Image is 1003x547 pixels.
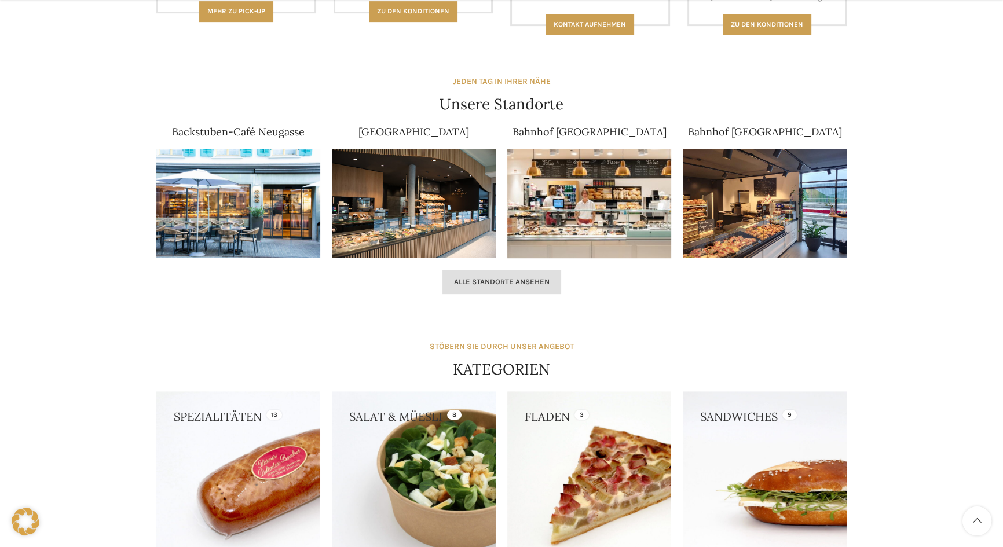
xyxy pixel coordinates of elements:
[962,506,991,535] a: Scroll to top button
[554,20,626,28] span: Kontakt aufnehmen
[723,14,811,35] a: Zu den konditionen
[442,270,561,294] a: Alle Standorte ansehen
[513,125,667,138] a: Bahnhof [GEOGRAPHIC_DATA]
[440,94,563,115] h4: Unsere Standorte
[546,14,634,35] a: Kontakt aufnehmen
[731,20,803,28] span: Zu den konditionen
[199,1,273,22] a: Mehr zu Pick-Up
[172,125,305,138] a: Backstuben-Café Neugasse
[369,1,457,22] a: Zu den Konditionen
[377,7,449,15] span: Zu den Konditionen
[453,75,551,88] div: JEDEN TAG IN IHRER NÄHE
[453,359,550,380] h4: KATEGORIEN
[358,125,469,138] a: [GEOGRAPHIC_DATA]
[454,277,550,287] span: Alle Standorte ansehen
[207,7,265,15] span: Mehr zu Pick-Up
[688,125,842,138] a: Bahnhof [GEOGRAPHIC_DATA]
[430,340,574,353] div: STÖBERN SIE DURCH UNSER ANGEBOT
